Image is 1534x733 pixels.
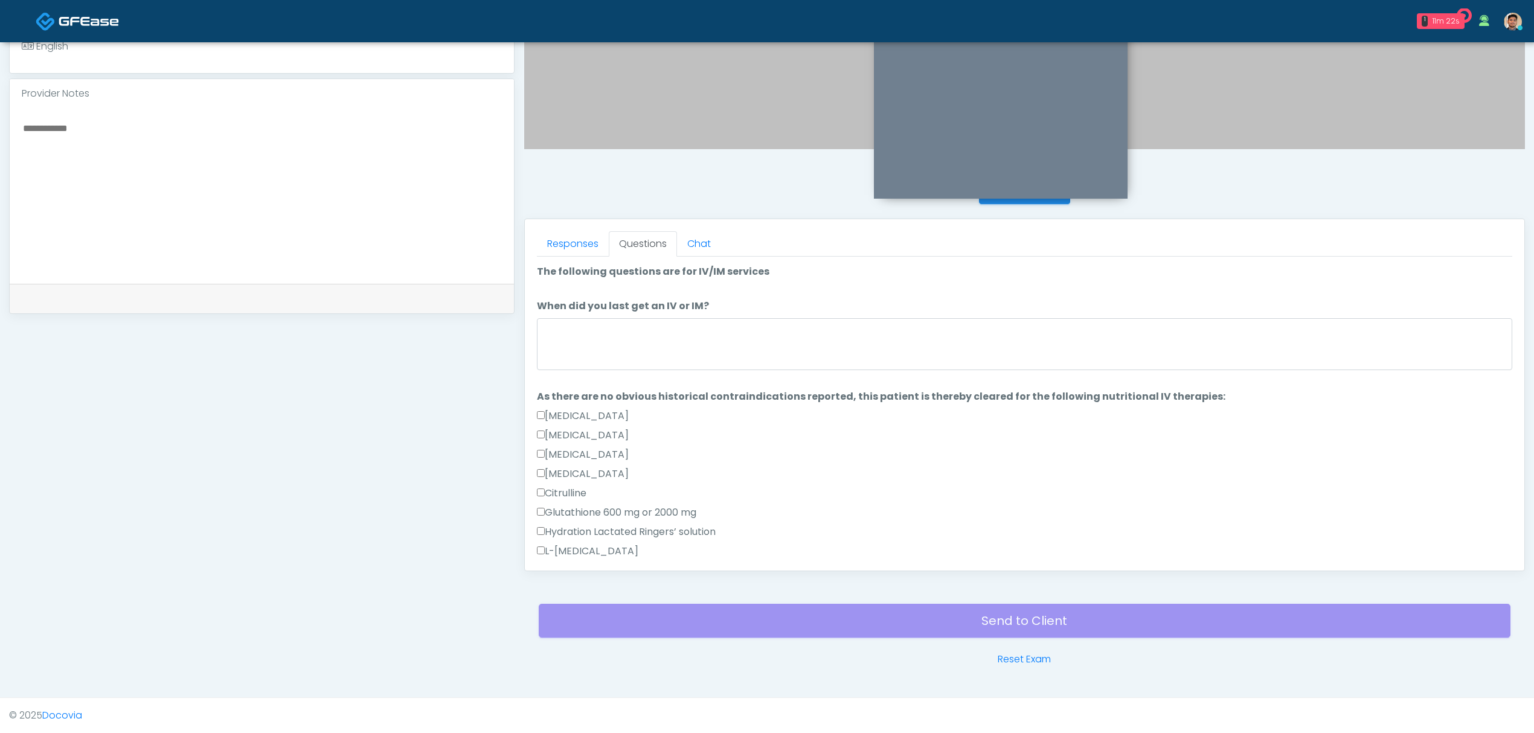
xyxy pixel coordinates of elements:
[677,231,721,257] a: Chat
[36,11,56,31] img: Docovia
[537,505,696,520] label: Glutathione 600 mg or 2000 mg
[537,527,545,535] input: Hydration Lactated Ringers’ solution
[59,15,119,27] img: Docovia
[537,488,545,496] input: Citrulline
[537,447,629,462] label: [MEDICAL_DATA]
[1422,16,1428,27] div: 1
[524,164,1525,177] h4: Invite Participants to Video Session
[609,231,677,257] a: Questions
[10,79,514,108] div: Provider Notes
[537,428,629,443] label: [MEDICAL_DATA]
[537,231,609,257] a: Responses
[537,486,586,501] label: Citrulline
[537,411,545,419] input: [MEDICAL_DATA]
[1410,8,1472,34] a: 1 11m 22s
[537,525,716,539] label: Hydration Lactated Ringers’ solution
[42,708,82,722] a: Docovia
[1504,13,1522,31] img: Kenner Medina
[537,508,545,516] input: Glutathione 600 mg or 2000 mg
[537,264,769,279] label: The following questions are for IV/IM services
[537,389,1225,404] label: As there are no obvious historical contraindications reported, this patient is thereby cleared fo...
[537,469,545,477] input: [MEDICAL_DATA]
[998,652,1051,667] a: Reset Exam
[537,409,629,423] label: [MEDICAL_DATA]
[1433,16,1460,27] div: 11m 22s
[22,39,68,54] div: English
[537,546,545,554] input: L-[MEDICAL_DATA]
[10,5,46,41] button: Open LiveChat chat widget
[537,299,709,313] label: When did you last get an IV or IM?
[537,544,638,559] label: L-[MEDICAL_DATA]
[537,450,545,458] input: [MEDICAL_DATA]
[537,467,629,481] label: [MEDICAL_DATA]
[36,1,119,40] a: Docovia
[537,431,545,438] input: [MEDICAL_DATA]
